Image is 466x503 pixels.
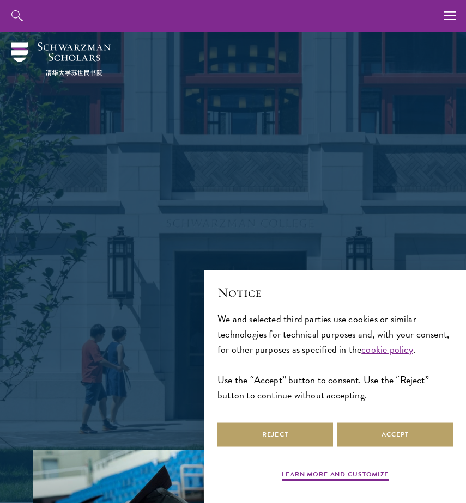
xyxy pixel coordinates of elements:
img: Schwarzman Scholars [11,42,111,76]
a: cookie policy [361,342,413,357]
div: We and selected third parties use cookies or similar technologies for technical purposes and, wit... [217,311,453,403]
h2: Notice [217,283,453,302]
button: Reject [217,422,333,447]
button: Learn more and customize [282,469,389,482]
button: Accept [337,422,453,447]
